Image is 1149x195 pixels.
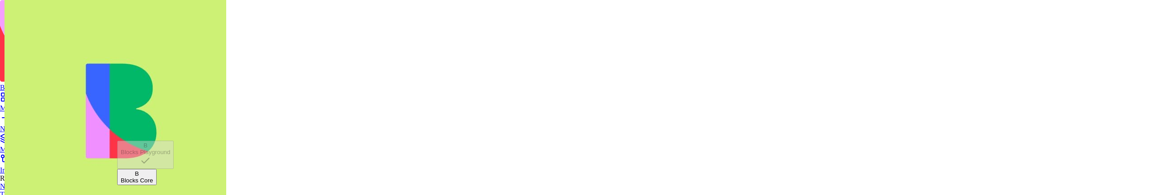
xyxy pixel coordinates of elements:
[144,142,148,149] span: B
[135,170,139,177] span: B
[121,149,170,155] div: Blocks Playground
[121,177,153,184] div: Blocks Core
[117,141,174,169] button: BBlocks Playground
[117,169,157,185] button: BBlocks Core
